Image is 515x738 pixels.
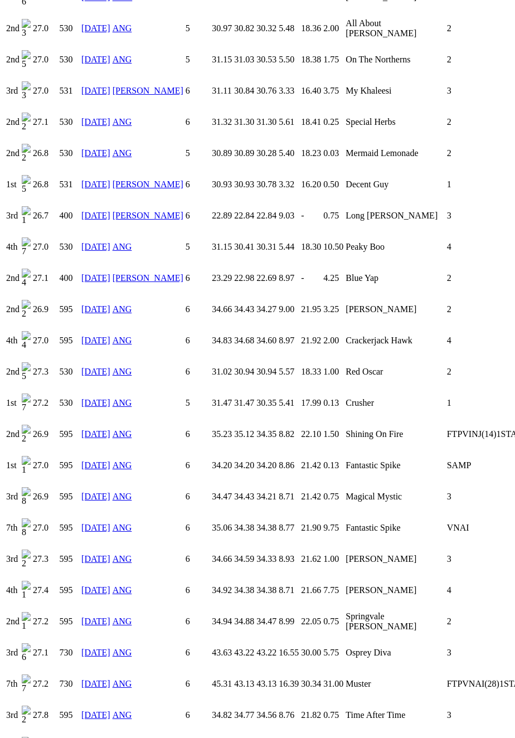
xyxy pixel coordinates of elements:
td: 595 [59,419,80,449]
a: [DATE] [81,460,110,470]
a: [DATE] [81,23,110,33]
img: 7 [22,394,31,412]
td: Shining On Fire [345,419,445,449]
td: Mermaid Lemonade [345,138,445,168]
td: 22.84 [234,201,255,231]
td: 21.62 [300,544,322,574]
a: [DATE] [81,336,110,345]
a: ANG [113,23,132,33]
td: Decent Guy [345,169,445,200]
td: 26.9 [32,482,58,512]
td: 2nd [6,13,20,43]
td: 30.78 [256,169,277,200]
td: 27.0 [32,450,58,480]
td: 27.0 [32,76,58,106]
td: 4th [6,575,20,605]
td: 5 [185,232,211,262]
td: 27.0 [32,13,58,43]
a: ANG [113,242,132,251]
a: ANG [113,148,132,158]
a: ANG [113,492,132,501]
td: 3.25 [323,294,344,324]
td: 26.9 [32,419,58,449]
td: 30.41 [234,232,255,262]
td: 22.89 [211,201,232,231]
td: 21.95 [300,294,322,324]
td: On The Northerns [345,45,445,75]
a: [DATE] [81,86,110,95]
td: 34.38 [256,575,277,605]
td: 4th [6,232,20,262]
a: ANG [113,55,132,64]
td: 8.71 [278,482,299,512]
a: ANG [113,460,132,470]
td: 2nd [6,419,20,449]
img: 3 [22,19,31,38]
td: 22.10 [300,419,322,449]
td: 5 [185,138,211,168]
td: 6 [185,294,211,324]
td: 21.90 [300,513,322,543]
a: ANG [113,117,132,127]
td: 27.3 [32,544,58,574]
td: 2nd [6,606,20,637]
td: 21.92 [300,326,322,356]
td: 21.42 [300,482,322,512]
td: 531 [59,169,80,200]
td: 5.48 [278,13,299,43]
a: ANG [113,367,132,376]
a: ANG [113,710,132,720]
td: 6 [185,169,211,200]
img: 2 [22,425,31,444]
td: My Khaleesi [345,76,445,106]
td: 30.94 [256,357,277,387]
td: 27.1 [32,263,58,293]
a: ANG [113,616,132,626]
a: [DATE] [81,679,110,688]
td: Special Herbs [345,107,445,137]
td: 5.40 [278,138,299,168]
img: 2 [22,706,31,725]
td: 7.75 [323,575,344,605]
td: Peaky Boo [345,232,445,262]
a: [DATE] [81,148,110,158]
td: 531 [59,76,80,106]
a: [DATE] [81,523,110,532]
td: 2nd [6,45,20,75]
td: Red Oscar [345,357,445,387]
td: 8.71 [278,575,299,605]
td: 27.2 [32,606,58,637]
td: 0.75 [323,482,344,512]
td: 34.59 [234,544,255,574]
td: 23.29 [211,263,232,293]
td: 34.68 [234,326,255,356]
td: 0.25 [323,107,344,137]
td: 595 [59,513,80,543]
td: 7th [6,513,20,543]
td: 27.2 [32,388,58,418]
td: 27.0 [32,45,58,75]
td: 530 [59,138,80,168]
td: 5.61 [278,107,299,137]
img: 6 [22,643,31,662]
td: 31.11 [211,76,232,106]
td: 34.38 [234,575,255,605]
td: 35.23 [211,419,232,449]
td: 34.21 [256,482,277,512]
td: 27.0 [32,326,58,356]
td: 5 [185,388,211,418]
td: 30.32 [256,13,277,43]
td: 6 [185,263,211,293]
td: 26.7 [32,201,58,231]
a: [DATE] [81,304,110,314]
td: 6 [185,419,211,449]
img: 8 [22,487,31,506]
td: 2.00 [323,13,344,43]
td: 6 [185,575,211,605]
td: 6 [185,76,211,106]
img: 2 [22,144,31,163]
a: [PERSON_NAME] [113,86,183,95]
td: 4.25 [323,263,344,293]
td: 595 [59,482,80,512]
td: 9.00 [278,294,299,324]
